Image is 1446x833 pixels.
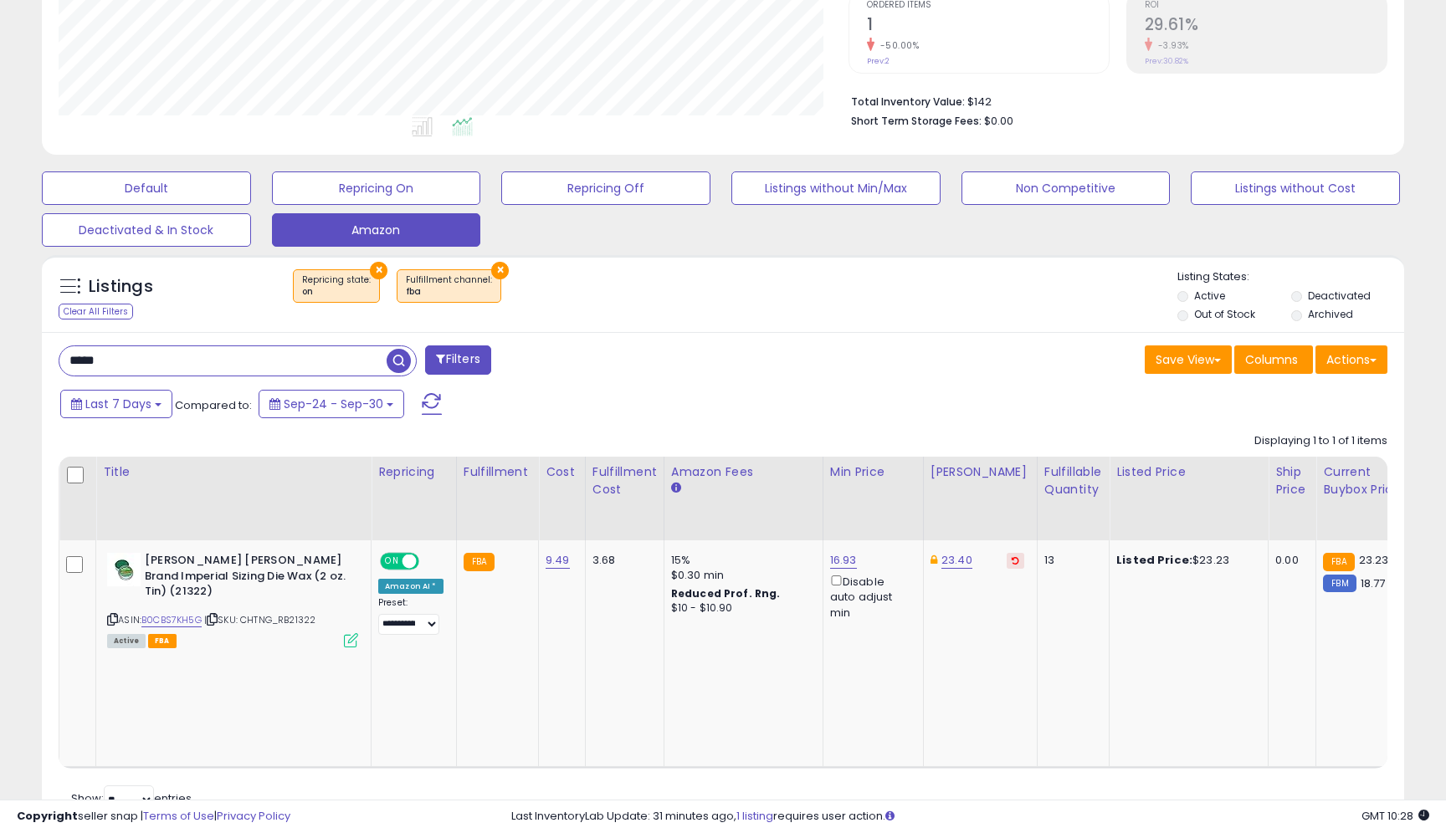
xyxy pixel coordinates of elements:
button: Filters [425,345,490,375]
span: All listings currently available for purchase on Amazon [107,634,146,648]
a: 1 listing [736,808,773,824]
small: FBM [1323,575,1356,592]
span: Show: entries [71,790,192,806]
div: Ship Price [1275,463,1309,498]
div: 3.68 [592,553,651,568]
span: 18.77 [1361,575,1386,591]
span: Compared to: [175,397,252,413]
span: Ordered Items [867,1,1109,10]
button: × [491,262,509,279]
div: 0.00 [1275,553,1303,568]
button: Save View [1145,345,1232,374]
button: Last 7 Days [60,390,172,418]
h5: Listings [89,275,153,299]
div: Displaying 1 to 1 of 1 items [1254,433,1387,449]
small: -50.00% [874,39,920,52]
div: $0.30 min [671,568,810,583]
b: Total Inventory Value: [851,95,965,109]
span: Fulfillment channel : [406,273,492,299]
label: Archived [1308,307,1353,321]
div: $23.23 [1116,553,1255,568]
a: Terms of Use [143,808,214,824]
div: 13 [1044,553,1096,568]
span: Sep-24 - Sep-30 [284,396,383,412]
label: Active [1194,289,1225,303]
b: Listed Price: [1116,552,1192,568]
small: -3.93% [1152,39,1189,52]
small: Prev: 2 [867,56,890,66]
a: 9.49 [546,552,570,569]
small: FBA [1323,553,1354,571]
a: B0CBS7KH5G [141,613,202,627]
label: Deactivated [1308,289,1371,303]
div: Fulfillable Quantity [1044,463,1102,498]
div: Preset: [378,597,444,635]
button: Default [42,171,251,205]
span: 23.23 [1359,552,1389,568]
span: 2025-10-8 10:28 GMT [1361,808,1429,824]
h2: 1 [867,15,1109,38]
li: $142 [851,90,1375,110]
span: $0.00 [984,113,1013,129]
span: OFF [417,554,444,569]
div: fba [406,286,492,298]
span: Columns [1245,351,1298,368]
div: Repricing [378,463,449,481]
span: ROI [1145,1,1387,10]
button: Listings without Cost [1191,171,1400,205]
button: Repricing Off [501,171,710,205]
label: Out of Stock [1194,307,1255,321]
div: Disable auto adjust min [830,572,910,621]
b: [PERSON_NAME] [PERSON_NAME] Brand Imperial Sizing Die Wax (2 oz. Tin) (21322) [145,553,348,604]
small: Amazon Fees. [671,481,681,496]
div: ASIN: [107,553,358,646]
div: Min Price [830,463,916,481]
h2: 29.61% [1145,15,1387,38]
button: Deactivated & In Stock [42,213,251,247]
div: Clear All Filters [59,304,133,319]
a: 23.40 [941,552,972,569]
button: Amazon [272,213,481,247]
div: 15% [671,553,810,568]
img: 41whobEYyBL._SL40_.jpg [107,553,141,586]
strong: Copyright [17,808,78,824]
span: Repricing state : [302,273,371,299]
button: Repricing On [272,171,481,205]
div: Last InventoryLab Update: 31 minutes ago, requires user action. [511,809,1429,825]
a: 16.93 [830,552,857,569]
div: on [302,286,371,298]
div: Cost [546,463,578,481]
span: Last 7 Days [85,396,151,412]
div: Fulfillment [464,463,531,481]
b: Reduced Prof. Rng. [671,586,781,600]
small: Prev: 30.82% [1145,56,1188,66]
span: FBA [148,634,177,648]
div: Amazon AI * [378,579,444,594]
button: × [370,262,387,279]
button: Non Competitive [961,171,1171,205]
button: Listings without Min/Max [731,171,941,205]
div: $10 - $10.90 [671,601,810,616]
span: | SKU: CHTNG_RB21322 [204,613,315,626]
p: Listing States: [1177,269,1403,285]
div: Listed Price [1116,463,1261,481]
div: Title [103,463,364,481]
b: Short Term Storage Fees: [851,114,982,128]
a: Privacy Policy [217,808,290,824]
div: Fulfillment Cost [592,463,657,498]
small: FBA [464,553,495,571]
div: [PERSON_NAME] [931,463,1030,481]
div: seller snap | | [17,809,290,825]
div: Amazon Fees [671,463,816,481]
div: Current Buybox Price [1323,463,1409,498]
span: ON [382,554,403,569]
button: Sep-24 - Sep-30 [259,390,404,418]
button: Actions [1315,345,1387,374]
button: Columns [1234,345,1313,374]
